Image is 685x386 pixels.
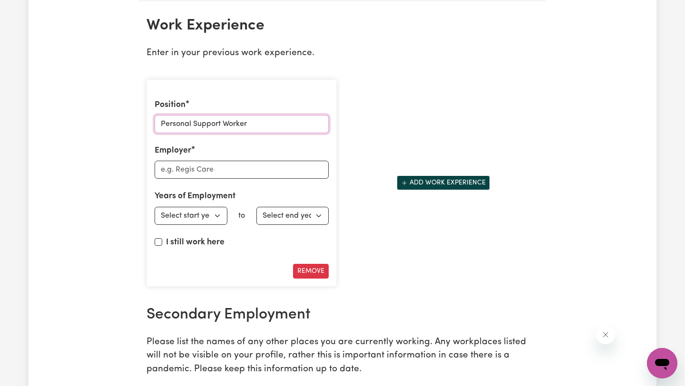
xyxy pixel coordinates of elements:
[155,145,191,157] label: Employer
[166,236,225,249] label: I still work here
[238,212,245,220] span: to
[155,99,186,111] label: Position
[147,336,538,376] p: Please list the names of any other places you are currently working. Any workplaces listed will n...
[397,175,490,190] button: Add another work experience
[147,47,538,60] p: Enter in your previous work experience.
[647,348,677,378] iframe: Button to launch messaging window
[6,7,58,14] span: Need any help?
[147,17,538,35] h2: Work Experience
[155,190,235,203] label: Years of Employment
[596,325,615,344] iframe: Close message
[293,264,329,279] button: Remove
[147,306,538,324] h2: Secondary Employment
[155,161,329,179] input: e.g. Regis Care
[155,115,329,133] input: e.g. AIN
